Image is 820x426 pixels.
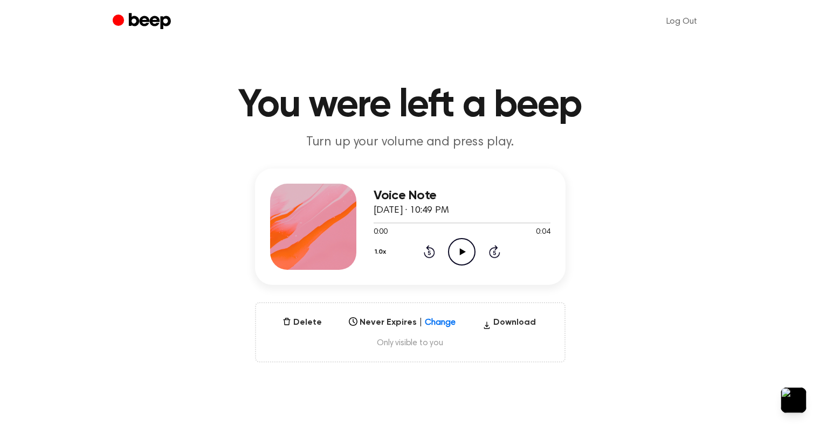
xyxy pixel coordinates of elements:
span: [DATE] · 10:49 PM [374,206,449,215]
button: Download [478,316,540,333]
a: Log Out [656,9,708,34]
button: Delete [278,316,326,329]
a: Beep [113,11,174,32]
span: Only visible to you [269,338,552,348]
span: 0:00 [374,227,388,238]
span: 0:04 [536,227,550,238]
h1: You were left a beep [134,86,686,125]
button: 1.0x [374,243,390,261]
p: Turn up your volume and press play. [203,134,617,151]
h3: Voice Note [374,188,550,203]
